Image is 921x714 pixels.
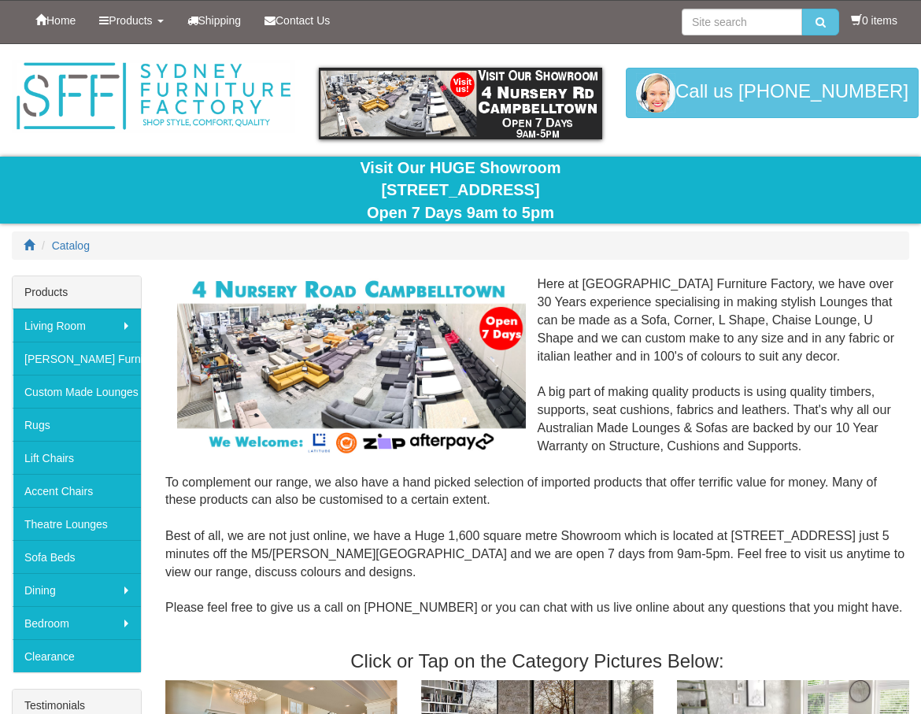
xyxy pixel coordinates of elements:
[13,474,141,507] a: Accent Chairs
[13,342,141,375] a: [PERSON_NAME] Furniture
[13,309,141,342] a: Living Room
[12,60,295,133] img: Sydney Furniture Factory
[13,606,141,639] a: Bedroom
[109,14,152,27] span: Products
[851,13,897,28] li: 0 items
[682,9,802,35] input: Site search
[198,14,242,27] span: Shipping
[24,1,87,40] a: Home
[253,1,342,40] a: Contact Us
[13,573,141,606] a: Dining
[176,1,253,40] a: Shipping
[13,375,141,408] a: Custom Made Lounges
[165,651,909,671] h3: Click or Tap on the Category Pictures Below:
[13,408,141,441] a: Rugs
[13,639,141,672] a: Clearance
[52,239,90,252] a: Catalog
[165,276,909,635] div: Here at [GEOGRAPHIC_DATA] Furniture Factory, we have over 30 Years experience specialising in mak...
[276,14,330,27] span: Contact Us
[46,14,76,27] span: Home
[13,540,141,573] a: Sofa Beds
[13,507,141,540] a: Theatre Lounges
[177,276,526,457] img: Corner Modular Lounges
[87,1,175,40] a: Products
[13,441,141,474] a: Lift Chairs
[12,157,909,224] div: Visit Our HUGE Showroom [STREET_ADDRESS] Open 7 Days 9am to 5pm
[319,68,602,139] img: showroom.gif
[13,276,141,309] div: Products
